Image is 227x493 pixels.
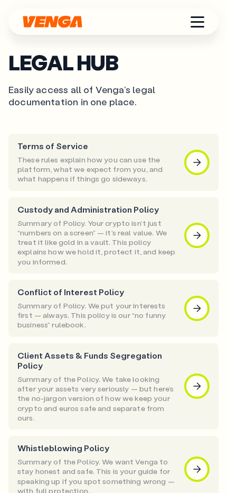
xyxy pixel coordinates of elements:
p: These rules explain how you can use the platform, what we expect from you, and what happens if th... [17,155,179,184]
svg: Home [21,15,84,28]
a: Client Assets & Funds Segregation PolicySummary of the Policy. We take looking after your assets ... [8,343,219,430]
h1: Legal Hub [8,53,219,71]
p: Whistleblowing Policy [17,443,179,453]
a: Conflict of Interest PolicySummary of Policy. We put your interests first — always. This policy i... [8,280,219,337]
a: Custody and Administration PolicySummary of Policy. Your crypto isn’t just “numbers on a screen” ... [8,197,219,273]
p: Conflict of Interest Policy [17,287,179,297]
button: Menu [189,13,206,30]
p: Custody and Administration Policy [17,204,179,214]
p: Summary of Policy. Your crypto isn’t just “numbers on a screen” — it’s real value. We treat it li... [17,218,179,267]
p: Client Assets & Funds Segregation Policy [17,350,179,370]
p: Summary of Policy. We put your interests first — always. This policy is our “no funny business” r... [17,301,179,330]
p: Terms of Service [17,141,179,151]
p: Summary of the Policy. We take looking after your assets very seriously — but here’s the no-jargo... [17,375,179,423]
a: Terms of ServiceThese rules explain how you can use the platform, what we expect from you, and wh... [8,134,219,191]
p: Easily access all of Venga's legal documentation in one place. [8,84,219,108]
